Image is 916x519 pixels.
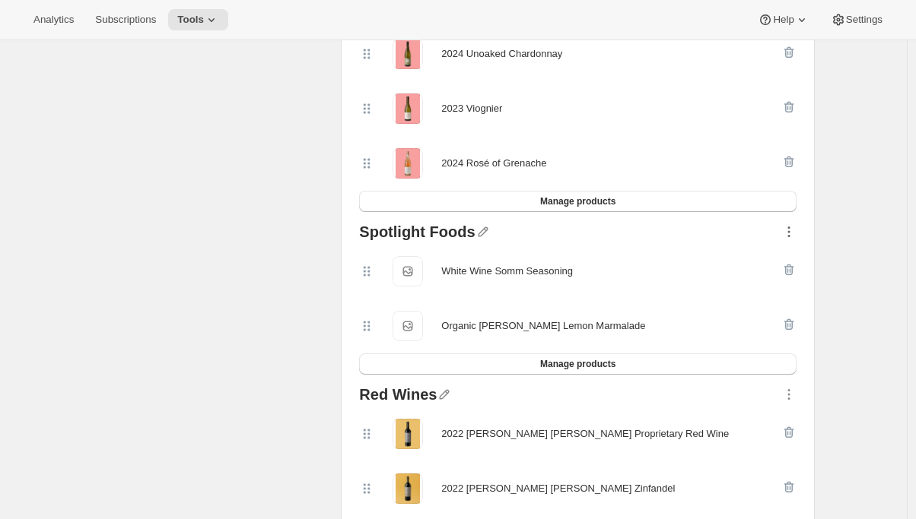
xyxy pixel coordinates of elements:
div: White Wine Somm Seasoning [441,264,573,279]
button: Help [749,9,818,30]
span: Manage products [540,358,615,370]
span: Subscriptions [95,14,156,26]
button: Manage products [359,191,797,212]
span: Manage products [540,195,615,207]
span: Settings [846,14,883,26]
span: Tools [177,14,204,26]
button: Manage products [359,353,797,375]
span: Help [773,14,794,26]
button: Analytics [24,9,83,30]
div: 2024 Rosé of Grenache [441,156,546,171]
div: Organic [PERSON_NAME] Lemon Marmalade [441,318,645,334]
div: 2022 [PERSON_NAME] [PERSON_NAME] Zinfandel [441,481,675,496]
button: Tools [168,9,228,30]
button: Subscriptions [86,9,165,30]
div: 2023 Viognier [441,101,502,116]
div: Spotlight Foods [359,224,475,244]
button: Settings [822,9,892,30]
div: 2024 Unoaked Chardonnay [441,46,562,62]
div: 2022 [PERSON_NAME] [PERSON_NAME] Proprietary Red Wine [441,426,729,441]
span: Analytics [33,14,74,26]
div: Red Wines [359,387,437,407]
